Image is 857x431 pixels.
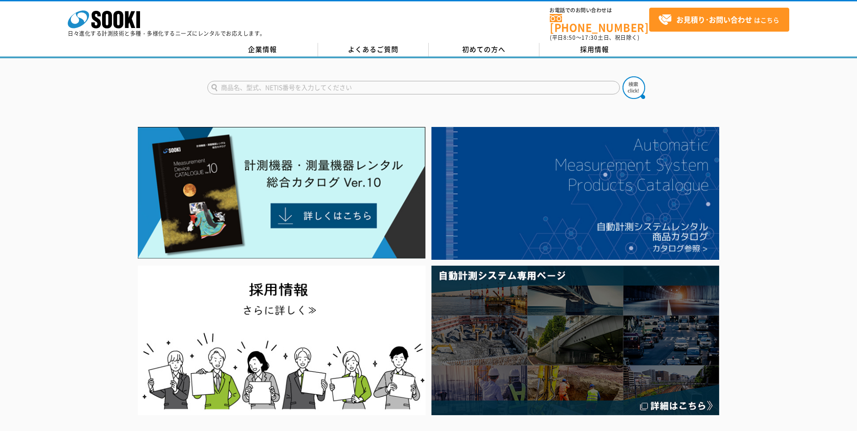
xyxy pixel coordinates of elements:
strong: お見積り･お問い合わせ [676,14,752,25]
a: 企業情報 [207,43,318,56]
span: 8:50 [563,33,576,42]
span: お電話でのお問い合わせは [550,8,649,13]
a: 採用情報 [539,43,650,56]
img: btn_search.png [623,76,645,99]
img: 自動計測システム専用ページ [431,266,719,415]
img: SOOKI recruit [138,266,426,415]
span: はこちら [658,13,779,27]
p: 日々進化する計測技術と多種・多様化するニーズにレンタルでお応えします。 [68,31,266,36]
a: 初めての方へ [429,43,539,56]
img: Catalog Ver10 [138,127,426,259]
span: 初めての方へ [462,44,506,54]
a: よくあるご質問 [318,43,429,56]
img: 自動計測システムカタログ [431,127,719,260]
span: (平日 ～ 土日、祝日除く) [550,33,639,42]
a: [PHONE_NUMBER] [550,14,649,33]
span: 17:30 [581,33,598,42]
a: お見積り･お問い合わせはこちら [649,8,789,32]
input: 商品名、型式、NETIS番号を入力してください [207,81,620,94]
